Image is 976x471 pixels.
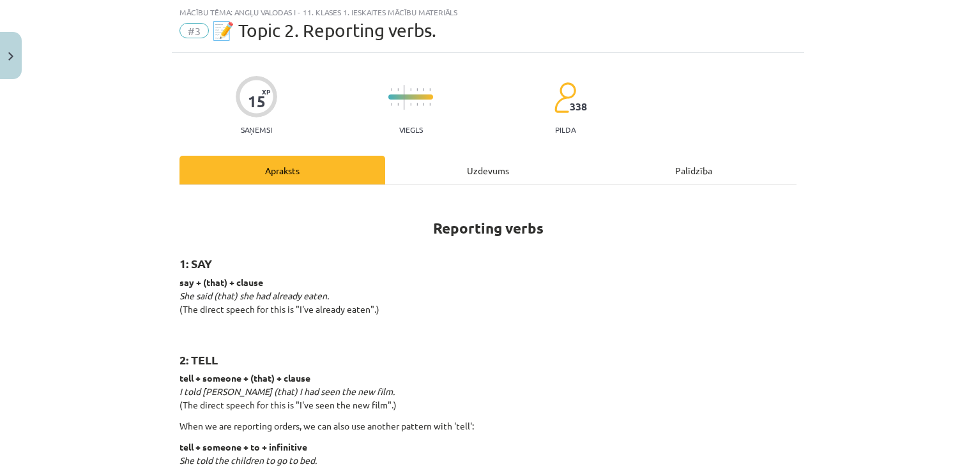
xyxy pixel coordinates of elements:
[262,88,270,95] span: XP
[416,103,418,106] img: icon-short-line-57e1e144782c952c97e751825c79c345078a6d821885a25fce030b3d8c18986b.svg
[179,371,797,412] p: (The direct speech for this is "I've seen the new film".)
[248,93,266,110] div: 15
[236,125,277,134] p: Saņemsi
[423,103,424,106] img: icon-short-line-57e1e144782c952c97e751825c79c345078a6d821885a25fce030b3d8c18986b.svg
[429,88,431,91] img: icon-short-line-57e1e144782c952c97e751825c79c345078a6d821885a25fce030b3d8c18986b.svg
[179,352,218,367] strong: 2: TELL
[179,290,329,301] em: She said (that) she had already eaten.
[391,103,392,106] img: icon-short-line-57e1e144782c952c97e751825c79c345078a6d821885a25fce030b3d8c18986b.svg
[179,385,395,397] em: I told [PERSON_NAME] (that) I had seen the new film.
[179,8,797,17] div: Mācību tēma: Angļu valodas i - 11. klases 1. ieskaites mācību materiāls
[410,103,411,106] img: icon-short-line-57e1e144782c952c97e751825c79c345078a6d821885a25fce030b3d8c18986b.svg
[591,156,797,184] div: Palīdzība
[570,101,587,112] span: 338
[179,276,797,329] p: (The direct speech for this is "I've already eaten".)
[179,441,307,452] strong: tell + someone + to + infinitive
[179,23,209,38] span: #3
[404,85,405,110] img: icon-long-line-d9ea69661e0d244f92f715978eff75569469978d946b2353a9bb055b3ed8787d.svg
[8,52,13,61] img: icon-close-lesson-0947bae3869378f0d4975bcd49f059093ad1ed9edebbc8119c70593378902aed.svg
[410,88,411,91] img: icon-short-line-57e1e144782c952c97e751825c79c345078a6d821885a25fce030b3d8c18986b.svg
[179,156,385,184] div: Apraksts
[429,103,431,106] img: icon-short-line-57e1e144782c952c97e751825c79c345078a6d821885a25fce030b3d8c18986b.svg
[554,82,576,114] img: students-c634bb4e5e11cddfef0936a35e636f08e4e9abd3cc4e673bd6f9a4125e45ecb1.svg
[555,125,576,134] p: pilda
[179,454,317,466] em: She told the children to go to bed.
[433,219,544,237] strong: Reporting verbs
[179,276,263,288] strong: say + (that) + clause
[212,20,436,41] span: 📝 Topic 2. Reporting verbs.
[179,256,212,271] strong: 1: SAY
[385,156,591,184] div: Uzdevums
[397,88,399,91] img: icon-short-line-57e1e144782c952c97e751825c79c345078a6d821885a25fce030b3d8c18986b.svg
[397,103,399,106] img: icon-short-line-57e1e144782c952c97e751825c79c345078a6d821885a25fce030b3d8c18986b.svg
[179,419,797,433] p: When we are reporting orders, we can also use another pattern with 'tell':
[391,88,392,91] img: icon-short-line-57e1e144782c952c97e751825c79c345078a6d821885a25fce030b3d8c18986b.svg
[423,88,424,91] img: icon-short-line-57e1e144782c952c97e751825c79c345078a6d821885a25fce030b3d8c18986b.svg
[179,372,310,384] strong: tell + someone + (that) + clause
[399,125,423,134] p: Viegls
[416,88,418,91] img: icon-short-line-57e1e144782c952c97e751825c79c345078a6d821885a25fce030b3d8c18986b.svg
